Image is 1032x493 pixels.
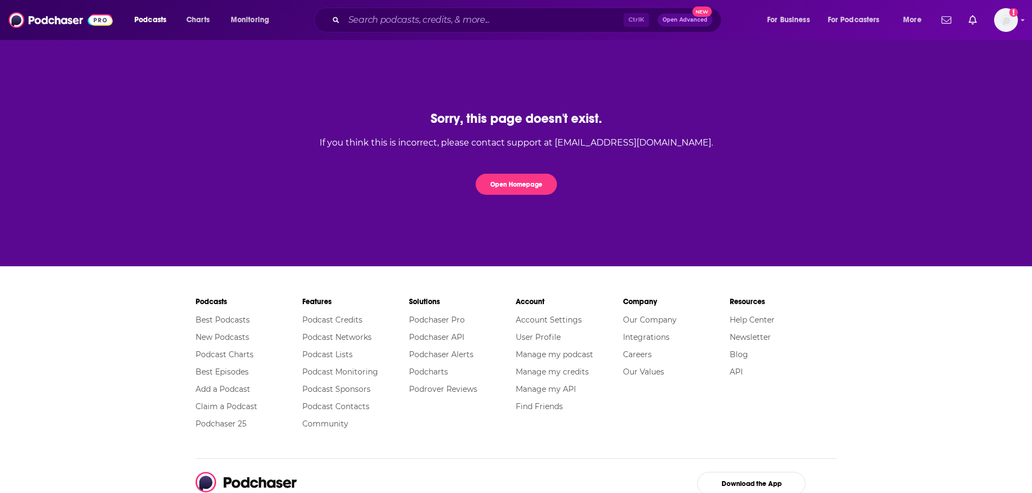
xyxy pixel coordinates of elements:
div: If you think this is incorrect, please contact support at [EMAIL_ADDRESS][DOMAIN_NAME]. [320,137,713,148]
span: Charts [186,12,210,28]
a: Podcast Networks [302,332,372,342]
a: Find Friends [516,402,563,411]
li: Account [516,292,622,311]
a: Podchaser Pro [409,315,465,325]
span: Logged in as megcassidy [994,8,1018,32]
a: Our Company [623,315,677,325]
span: Open Advanced [663,17,708,23]
a: Our Values [623,367,664,377]
a: Podchaser Alerts [409,350,473,359]
a: Podcast Contacts [302,402,369,411]
a: Podcharts [409,367,448,377]
svg: Add a profile image [1009,8,1018,17]
span: Monitoring [231,12,269,28]
a: Show notifications dropdown [937,11,956,29]
a: Add a Podcast [196,384,250,394]
li: Resources [730,292,836,311]
a: Newsletter [730,332,771,342]
button: Open AdvancedNew [658,14,712,27]
button: open menu [895,11,935,29]
a: Community [302,419,348,429]
a: Best Podcasts [196,315,250,325]
li: Solutions [409,292,516,311]
div: Search podcasts, credits, & more... [324,8,732,32]
a: Manage my API [516,384,576,394]
a: Podchaser API [409,332,464,342]
img: Podchaser - Follow, Share and Rate Podcasts [196,472,297,492]
img: User Profile [994,8,1018,32]
a: Charts [179,11,216,29]
span: For Business [767,12,810,28]
a: Careers [623,350,652,359]
a: Manage my credits [516,367,589,377]
a: Show notifications dropdown [964,11,981,29]
a: Podcast Charts [196,350,254,359]
button: open menu [223,11,283,29]
span: Ctrl K [624,13,649,27]
input: Search podcasts, credits, & more... [344,11,624,29]
a: Help Center [730,315,775,325]
button: Open Homepage [476,174,557,195]
li: Features [302,292,409,311]
a: Podcast Lists [302,350,353,359]
a: Account Settings [516,315,582,325]
a: Podcast Sponsors [302,384,371,394]
span: More [903,12,921,28]
li: Podcasts [196,292,302,311]
button: open menu [127,11,180,29]
button: open menu [821,11,895,29]
span: For Podcasters [828,12,880,28]
img: Podchaser - Follow, Share and Rate Podcasts [9,10,113,30]
a: Podcast Credits [302,315,362,325]
a: Podrover Reviews [409,384,477,394]
button: open menu [760,11,823,29]
a: Podchaser 25 [196,419,246,429]
span: Podcasts [134,12,166,28]
div: Sorry, this page doesn't exist. [320,110,713,127]
a: User Profile [516,332,561,342]
a: Integrations [623,332,670,342]
li: Company [623,292,730,311]
span: New [692,6,712,17]
a: Claim a Podcast [196,402,257,411]
a: New Podcasts [196,332,249,342]
button: Show profile menu [994,8,1018,32]
a: Best Episodes [196,367,249,377]
a: Blog [730,350,748,359]
a: Manage my podcast [516,350,593,359]
a: API [730,367,743,377]
a: Podcast Monitoring [302,367,378,377]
